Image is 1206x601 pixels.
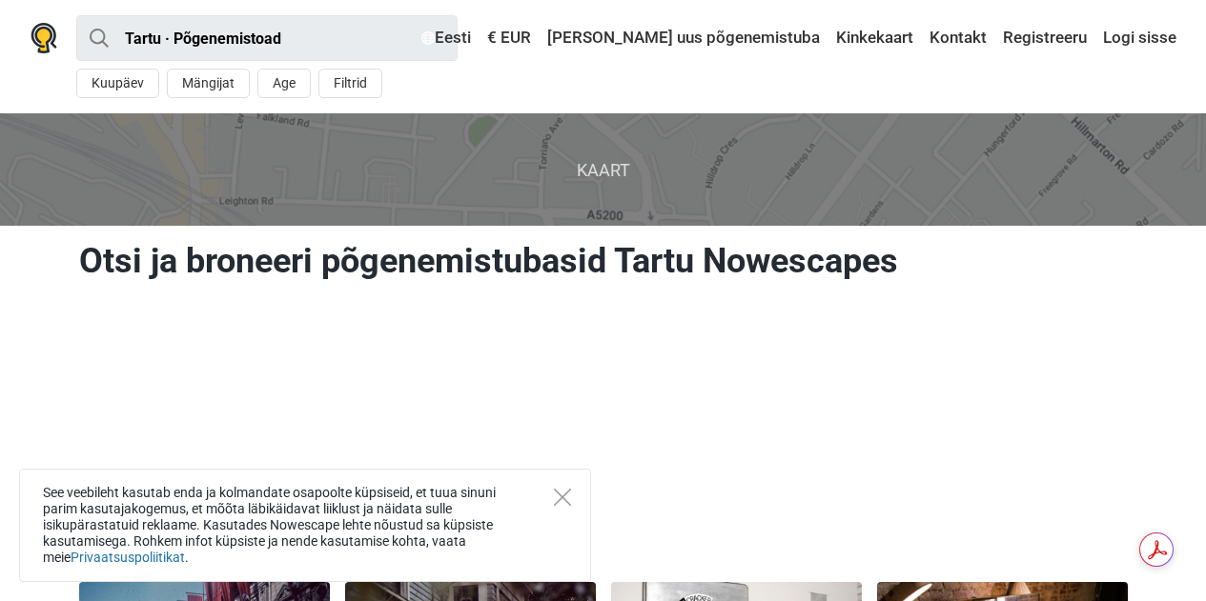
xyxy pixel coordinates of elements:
a: Kinkekaart [831,21,918,55]
a: Kontakt [925,21,991,55]
h1: Otsi ja broneeri põgenemistubasid Tartu Nowescapes [79,240,1128,282]
a: Eesti [417,21,476,55]
button: Filtrid [318,69,382,98]
a: Privaatsuspoliitikat [71,550,185,565]
iframe: Advertisement [72,306,1135,572]
button: Mängijat [167,69,250,98]
div: See veebileht kasutab enda ja kolmandate osapoolte küpsiseid, et tuua sinuni parim kasutajakogemu... [19,469,591,582]
a: [PERSON_NAME] uus põgenemistuba [542,21,825,55]
a: Registreeru [998,21,1092,55]
button: Age [257,69,311,98]
img: Nowescape logo [31,23,57,53]
img: Eesti [421,31,435,45]
button: Close [554,489,571,506]
input: proovi “Tallinn” [76,15,458,61]
a: Logi sisse [1098,21,1176,55]
button: Kuupäev [76,69,159,98]
a: € EUR [482,21,536,55]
